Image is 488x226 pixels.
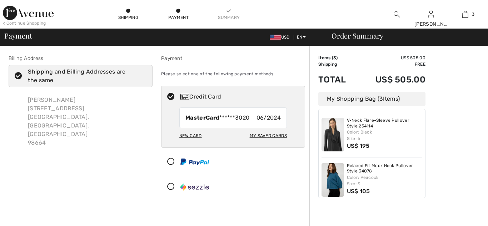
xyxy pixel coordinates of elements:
div: New Card [179,130,201,142]
div: Please select one of the following payment methods [161,65,305,83]
a: Relaxed Fit Mock Neck Pullover Style 34078 [347,163,423,174]
span: 3 [333,55,336,60]
img: My Info [428,10,434,19]
a: Sign In [428,11,434,17]
div: Color: Black Size: 6 [347,129,423,142]
div: Billing Address [9,55,153,62]
div: My Saved Cards [250,130,287,142]
div: Color: Peacock Size: S [347,174,423,187]
img: V-Neck Flare-Sleeve Pullover Style 254114 [322,118,344,151]
div: My Shopping Bag ( Items) [318,92,425,106]
a: V-Neck Flare-Sleeve Pullover Style 254114 [347,118,423,129]
td: US$ 505.00 [357,67,425,92]
a: 3 [448,10,482,19]
span: Payment [4,32,32,39]
div: Shipping and Billing Addresses are the same [28,67,142,85]
img: Sezzle [180,184,209,191]
div: Summary [218,14,239,21]
span: US$ 105 [347,188,370,195]
span: US$ 195 [347,142,370,149]
div: Payment [168,14,189,21]
img: PayPal [180,159,209,165]
div: Payment [161,55,305,62]
img: My Bag [462,10,468,19]
img: search the website [394,10,400,19]
img: 1ère Avenue [3,6,54,20]
td: Items ( ) [318,55,357,61]
td: Free [357,61,425,67]
span: 3 [379,95,383,102]
span: 06/2024 [257,114,281,122]
img: Relaxed Fit Mock Neck Pullover Style 34078 [322,163,344,197]
span: 3 [472,11,474,17]
div: Shipping [118,14,139,21]
td: Shipping [318,61,357,67]
div: < Continue Shopping [3,20,46,26]
strong: MasterCard [185,114,219,121]
span: EN [297,35,306,40]
span: USD [270,35,293,40]
img: Credit Card [180,94,189,100]
div: [PERSON_NAME] [STREET_ADDRESS] [GEOGRAPHIC_DATA], [GEOGRAPHIC_DATA], [GEOGRAPHIC_DATA] 98664 [22,90,153,153]
td: US$ 505.00 [357,55,425,61]
img: US Dollar [270,35,281,40]
div: Credit Card [180,92,300,101]
td: Total [318,67,357,92]
div: Order Summary [323,32,484,39]
div: [PERSON_NAME] [414,20,448,28]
